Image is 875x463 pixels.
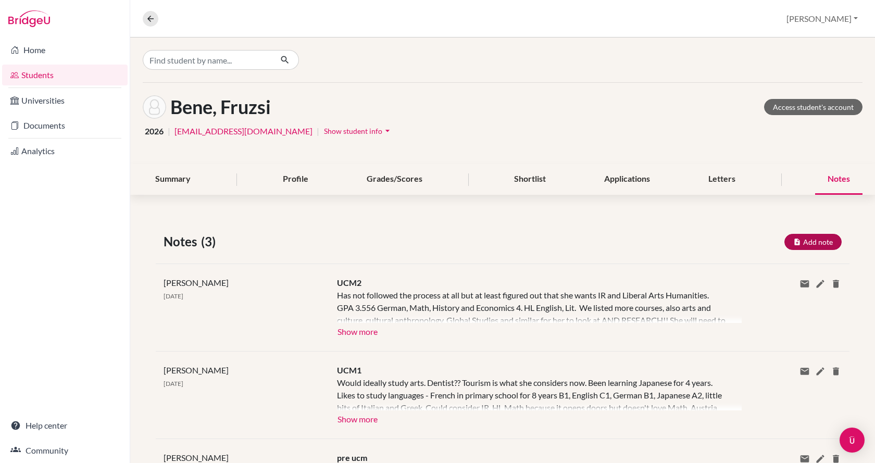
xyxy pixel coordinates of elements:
[696,164,748,195] div: Letters
[2,115,128,136] a: Documents
[337,377,726,410] div: Would ideally study arts. Dentist?? Tourism is what she considers now. Been learning Japanese for...
[201,232,220,251] span: (3)
[337,365,361,375] span: UCM1
[502,164,558,195] div: Shortlist
[174,125,312,137] a: [EMAIL_ADDRESS][DOMAIN_NAME]
[337,410,378,426] button: Show more
[337,289,726,323] div: Has not followed the process at all but at least figured out that she wants IR and Liberal Arts H...
[782,9,863,29] button: [PERSON_NAME]
[164,278,229,287] span: [PERSON_NAME]
[143,164,203,195] div: Summary
[164,453,229,462] span: [PERSON_NAME]
[143,95,166,119] img: Fruzsi Bene's avatar
[2,415,128,436] a: Help center
[592,164,662,195] div: Applications
[323,123,393,139] button: Show student infoarrow_drop_down
[382,126,393,136] i: arrow_drop_down
[145,125,164,137] span: 2026
[337,453,367,462] span: pre ucm
[168,125,170,137] span: |
[2,141,128,161] a: Analytics
[2,90,128,111] a: Universities
[337,278,361,287] span: UCM2
[337,323,378,339] button: Show more
[354,164,435,195] div: Grades/Scores
[317,125,319,137] span: |
[840,428,865,453] div: Open Intercom Messenger
[270,164,321,195] div: Profile
[164,380,183,387] span: [DATE]
[170,96,271,118] h1: Bene, Fruzsi
[164,365,229,375] span: [PERSON_NAME]
[784,234,842,250] button: Add note
[2,40,128,60] a: Home
[815,164,863,195] div: Notes
[8,10,50,27] img: Bridge-U
[324,127,382,135] span: Show student info
[2,440,128,461] a: Community
[764,99,863,115] a: Access student's account
[164,232,201,251] span: Notes
[164,292,183,300] span: [DATE]
[2,65,128,85] a: Students
[143,50,272,70] input: Find student by name...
